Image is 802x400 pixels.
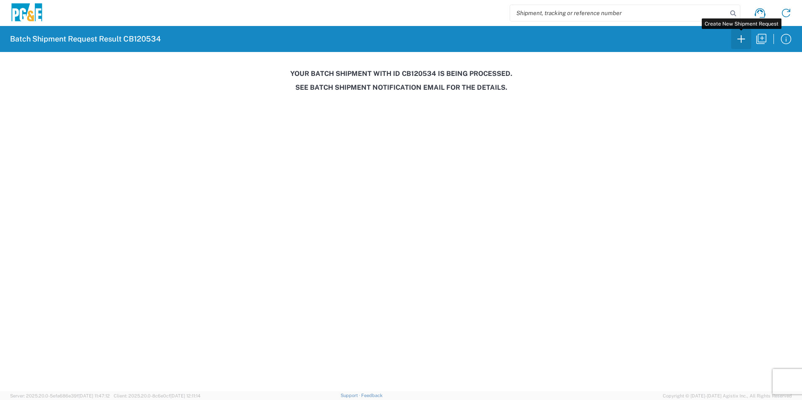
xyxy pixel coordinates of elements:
span: Copyright © [DATE]-[DATE] Agistix Inc., All Rights Reserved [663,392,792,400]
a: Support [341,393,362,398]
span: Server: 2025.20.0-5efa686e39f [10,393,110,398]
input: Shipment, tracking or reference number [510,5,727,21]
a: Feedback [361,393,383,398]
span: [DATE] 11:47:12 [78,393,110,398]
h2: Batch Shipment Request Result CB120534 [10,34,161,44]
span: Client: 2025.20.0-8c6e0cf [114,393,200,398]
img: pge [10,3,44,23]
h3: Your batch shipment with id CB120534 is being processed. [6,70,796,78]
h3: See Batch Shipment Notification email for the details. [6,83,796,91]
span: [DATE] 12:11:14 [170,393,200,398]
